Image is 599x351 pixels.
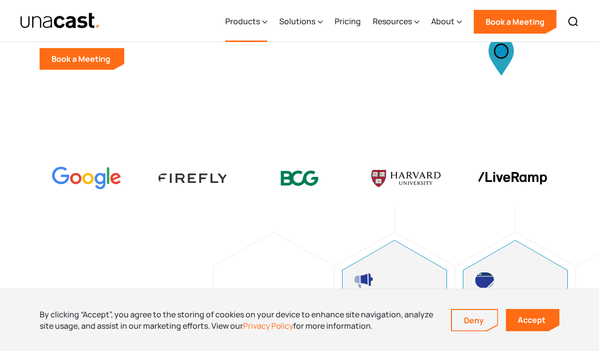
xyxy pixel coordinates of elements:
a: Pricing [335,1,361,42]
a: Accept [506,309,559,331]
img: advertising and marketing icon [354,272,373,288]
div: Resources [373,1,419,42]
div: By clicking “Accept”, you agree to the storing of cookies on your device to enhance site navigati... [40,309,436,331]
div: About [431,15,454,27]
img: Search icon [567,16,579,28]
div: Solutions [279,1,323,42]
img: liveramp logo [478,172,547,184]
a: home [20,12,100,30]
a: Privacy Policy [243,320,293,331]
img: Google logo Color [52,167,121,190]
img: Harvard U logo [371,167,441,190]
img: Unacast text logo [20,12,100,30]
div: Solutions [279,15,315,27]
a: Book a Meeting [40,48,124,70]
img: BCG logo [265,164,334,192]
img: developing products icon [475,272,494,288]
div: About [431,1,462,42]
a: Deny [452,310,498,331]
a: Book a Meeting [474,10,556,34]
div: Products [225,1,267,42]
img: Firefly Advertising logo [158,174,228,183]
div: Resources [373,15,412,27]
div: Products [225,15,260,27]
